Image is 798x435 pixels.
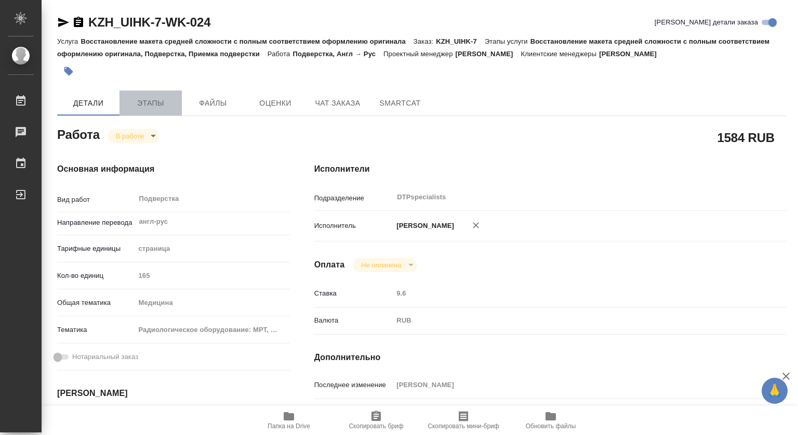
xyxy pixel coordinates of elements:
p: Общая тематика [57,298,135,308]
span: Нотариальный заказ [72,352,138,362]
span: Обновить файлы [526,423,576,430]
span: [PERSON_NAME] детали заказа [655,17,758,28]
div: Радиологическое оборудование: МРТ, КТ, УЗИ, рентгенография [135,321,290,339]
a: KZH_UIHK-7-WK-024 [88,15,210,29]
button: Скопировать ссылку [72,16,85,29]
button: Скопировать мини-бриф [420,406,507,435]
p: Подразделение [314,193,393,203]
p: Исполнитель [314,221,393,231]
button: Скопировать ссылку для ЯМессенджера [57,16,70,29]
div: Медицина [135,294,290,312]
button: Добавить тэг [57,60,80,83]
input: Пустое поле [393,377,747,392]
input: Пустое поле [393,286,747,301]
button: В работе [113,132,147,140]
p: Валюта [314,315,393,326]
span: SmartCat [375,97,425,110]
div: В работе [108,129,159,143]
p: KZH_UIHK-7 [436,37,485,45]
p: Заказ: [414,37,436,45]
button: Скопировать бриф [332,406,420,435]
button: Не оплачена [358,261,404,270]
span: Папка на Drive [268,423,310,430]
p: [PERSON_NAME] [456,50,521,58]
span: Скопировать мини-бриф [428,423,499,430]
button: Удалить исполнителя [464,214,487,237]
h4: Исполнители [314,163,787,175]
div: страница [135,240,290,258]
p: Тематика [57,325,135,335]
span: Этапы [126,97,176,110]
h4: Дополнительно [314,351,787,364]
p: Тарифные единицы [57,244,135,254]
p: [PERSON_NAME] [393,221,454,231]
p: Восстановление макета средней сложности с полным соответствием оформлению оригинала [81,37,413,45]
p: Кол-во единиц [57,271,135,281]
p: Этапы услуги [485,37,530,45]
p: Направление перевода [57,217,135,228]
span: Чат заказа [313,97,363,110]
div: В работе [353,258,417,272]
p: Работа [268,50,293,58]
textarea: файлы в ин сдаем пдф [393,405,747,433]
button: Обновить файлы [507,406,594,435]
p: Вид работ [57,195,135,205]
h4: [PERSON_NAME] [57,387,273,400]
h2: Работа [57,124,100,143]
p: Подверстка, Англ → Рус [292,50,383,58]
p: Услуга [57,37,81,45]
p: Ставка [314,288,393,299]
div: RUB [393,312,747,329]
h2: 1584 RUB [717,129,775,146]
h4: Основная информация [57,163,273,175]
input: Пустое поле [135,268,290,283]
p: Проектный менеджер [383,50,455,58]
p: [PERSON_NAME] [599,50,664,58]
button: 🙏 [762,378,788,404]
span: Детали [63,97,113,110]
span: 🙏 [766,380,783,402]
h4: Оплата [314,259,345,271]
span: Оценки [250,97,300,110]
button: Папка на Drive [245,406,332,435]
p: Последнее изменение [314,380,393,390]
span: Файлы [188,97,238,110]
span: Скопировать бриф [349,423,403,430]
p: Клиентские менеджеры [521,50,599,58]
